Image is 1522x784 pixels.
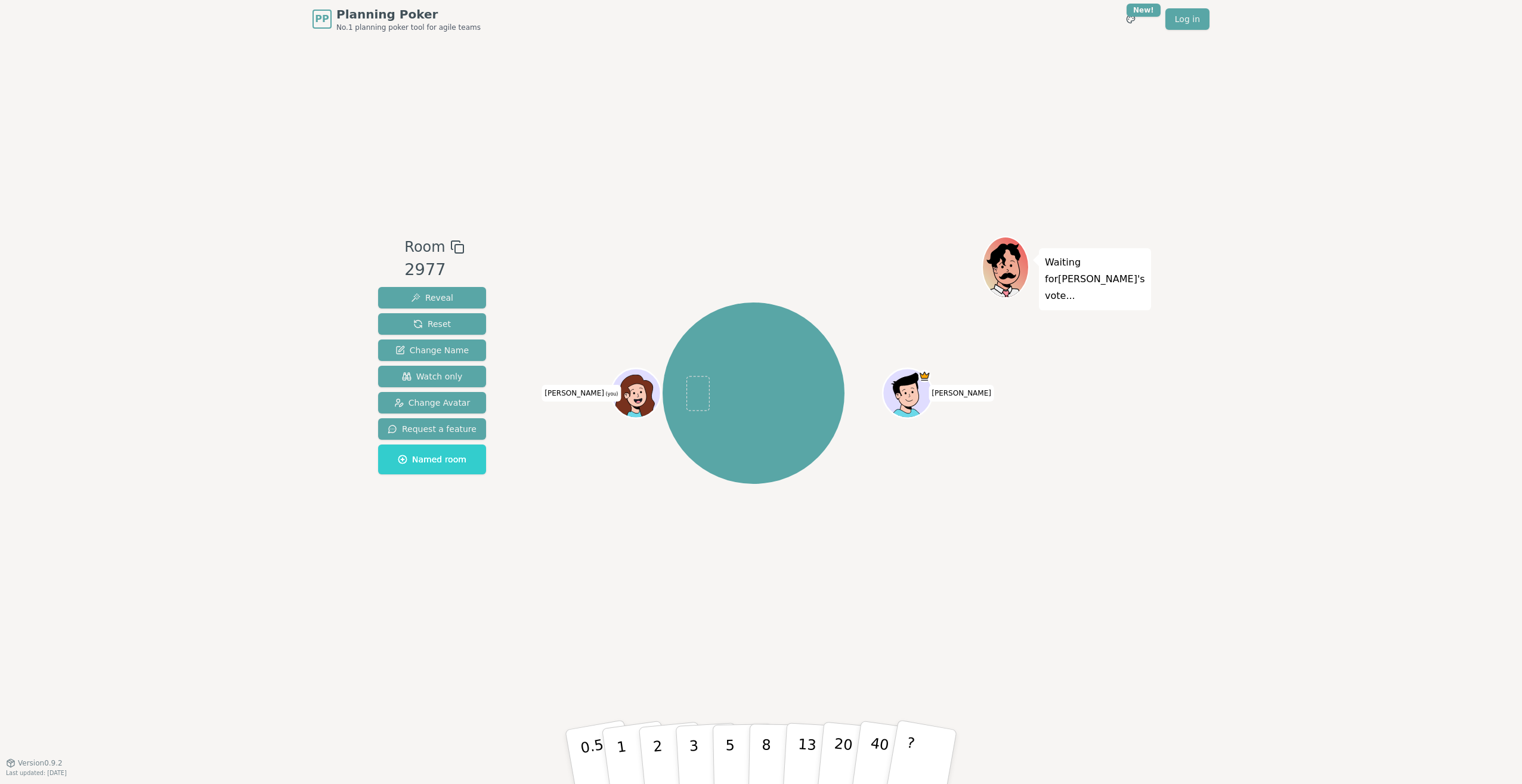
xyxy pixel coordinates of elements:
button: Named room [378,445,486,474]
button: Reset [378,313,486,335]
span: Request a feature [388,423,477,435]
span: No.1 planning poker tool for agile teams [336,23,481,32]
button: New! [1120,8,1141,30]
button: Click to change your avatar [612,370,659,416]
span: Version 0.9.2 [18,758,63,768]
span: Change Name [395,344,469,356]
button: Reveal [378,287,486,308]
span: Room [404,236,445,258]
div: New! [1127,4,1161,17]
span: Click to change your name [542,385,621,402]
button: Change Avatar [378,392,486,413]
span: Click to change your name [929,385,994,402]
span: (you) [604,391,618,397]
a: Log in [1165,8,1209,30]
span: Planning Poker [336,6,481,23]
button: Watch only [378,366,486,387]
button: Version0.9.2 [6,758,63,768]
a: PPPlanning PokerNo.1 planning poker tool for agile teams [313,6,481,32]
span: Reveal [411,292,453,304]
span: Chris is the host [918,370,930,382]
button: Request a feature [378,418,486,440]
span: PP [315,12,329,26]
p: Waiting for [PERSON_NAME] 's vote... [1045,254,1145,304]
span: Reset [413,318,451,330]
div: 2977 [404,258,464,282]
span: Change Avatar [394,397,471,409]
button: Change Name [378,339,486,361]
span: Watch only [402,371,463,382]
span: Last updated: [DATE] [6,770,67,776]
span: Named room [398,453,466,465]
